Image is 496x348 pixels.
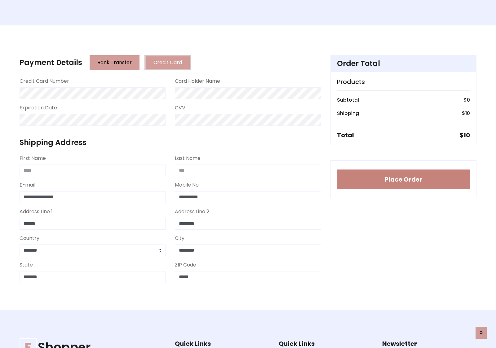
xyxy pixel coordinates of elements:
h6: Subtotal [337,97,359,103]
label: Mobile No [175,181,199,189]
h4: Payment Details [20,58,82,67]
button: Bank Transfer [90,55,139,70]
h6: Shipping [337,110,359,116]
h4: Shipping Address [20,138,321,147]
label: CVV [175,104,185,112]
h5: Quick Links [279,340,373,347]
span: 0 [467,96,470,104]
h5: $ [459,131,470,139]
h5: Newsletter [382,340,476,347]
label: Last Name [175,155,201,162]
label: Card Holder Name [175,77,220,85]
h6: $ [463,97,470,103]
h5: Products [337,78,470,86]
label: Address Line 1 [20,208,53,215]
label: First Name [20,155,46,162]
button: Credit Card [144,55,191,70]
label: City [175,235,184,242]
label: E-mail [20,181,35,189]
h4: Order Total [337,59,470,68]
label: Address Line 2 [175,208,209,215]
label: Expiration Date [20,104,57,112]
button: Place Order [337,170,470,189]
h5: Quick Links [175,340,269,347]
span: 10 [465,110,470,117]
h5: Total [337,131,354,139]
label: Country [20,235,39,242]
label: ZIP Code [175,261,196,269]
label: State [20,261,33,269]
label: Credit Card Number [20,77,69,85]
span: 10 [463,131,470,139]
h6: $ [462,110,470,116]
